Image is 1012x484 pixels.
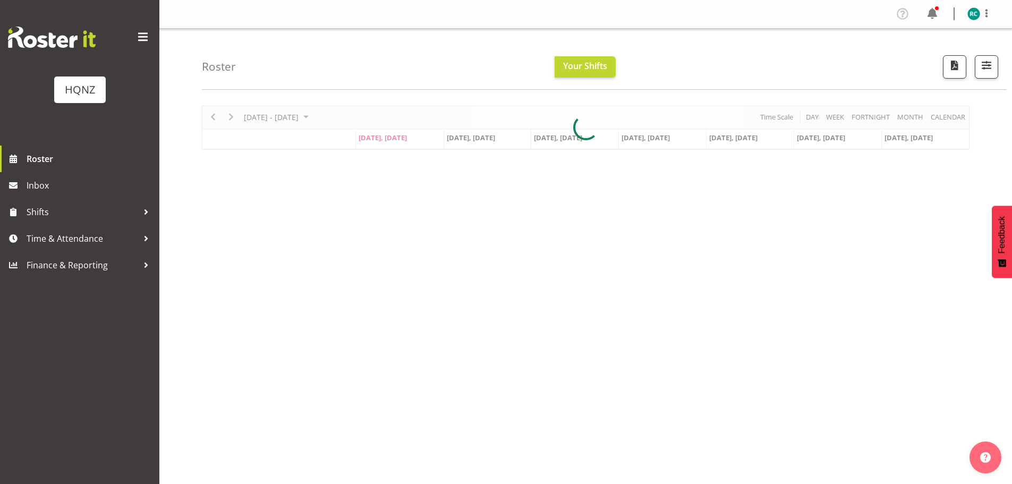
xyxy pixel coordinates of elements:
[992,206,1012,278] button: Feedback - Show survey
[943,55,966,79] button: Download a PDF of the roster according to the set date range.
[980,452,991,463] img: help-xxl-2.png
[975,55,998,79] button: Filter Shifts
[65,82,95,98] div: HQNZ
[27,257,138,273] span: Finance & Reporting
[555,56,616,78] button: Your Shifts
[967,7,980,20] img: ryan-churchma11927.jpg
[8,27,96,48] img: Rosterit website logo
[997,216,1007,253] span: Feedback
[27,151,154,167] span: Roster
[202,61,236,73] h4: Roster
[27,177,154,193] span: Inbox
[563,60,607,72] span: Your Shifts
[27,231,138,247] span: Time & Attendance
[27,204,138,220] span: Shifts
